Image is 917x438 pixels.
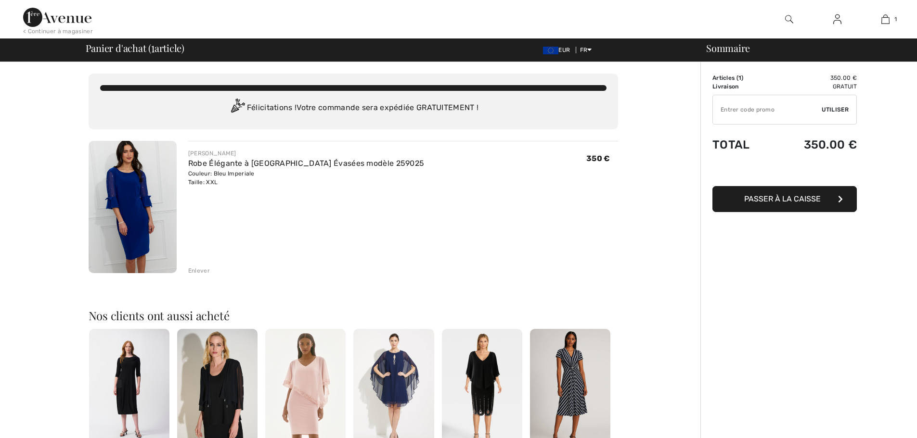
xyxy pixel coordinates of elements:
[881,13,890,25] img: Mon panier
[23,8,91,27] img: 1ère Avenue
[862,13,909,25] a: 1
[744,194,821,203] span: Passer à la caisse
[89,310,618,321] h2: Nos clients ont aussi acheté
[772,128,857,161] td: 350.00 €
[188,266,210,275] div: Enlever
[580,47,592,53] span: FR
[772,82,857,91] td: Gratuit
[822,105,849,114] span: Utiliser
[712,186,857,212] button: Passer à la caisse
[713,95,822,124] input: Code promo
[826,13,849,25] a: Se connecter
[586,154,610,163] span: 350 €
[89,141,177,273] img: Robe Élégante à Manches Évasées modèle 259025
[712,128,772,161] td: Total
[738,75,741,81] span: 1
[785,13,793,25] img: recherche
[712,82,772,91] td: Livraison
[23,27,93,36] div: < Continuer à magasiner
[188,149,425,158] div: [PERSON_NAME]
[151,41,155,53] span: 1
[772,74,857,82] td: 350.00 €
[712,74,772,82] td: Articles ( )
[894,15,897,24] span: 1
[833,13,841,25] img: Mes infos
[188,169,425,187] div: Couleur: Bleu Imperiale Taille: XXL
[543,47,558,54] img: Euro
[100,99,607,118] div: Félicitations ! Votre commande sera expédiée GRATUITEMENT !
[228,99,247,118] img: Congratulation2.svg
[695,43,911,53] div: Sommaire
[712,161,857,183] iframe: PayPal
[188,159,425,168] a: Robe Élégante à [GEOGRAPHIC_DATA] Évasées modèle 259025
[86,43,185,53] span: Panier d'achat ( article)
[543,47,574,53] span: EUR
